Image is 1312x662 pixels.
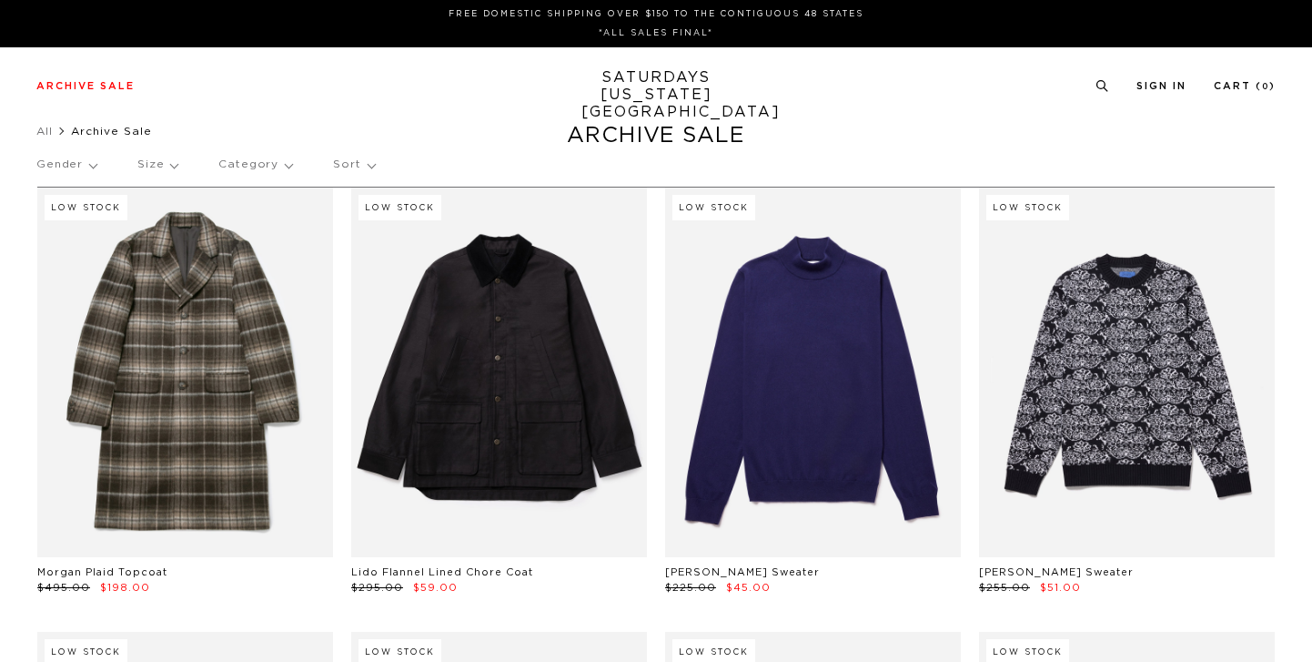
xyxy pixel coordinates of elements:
[726,583,771,593] span: $45.00
[37,567,167,577] a: Morgan Plaid Topcoat
[100,583,150,593] span: $198.00
[979,567,1134,577] a: [PERSON_NAME] Sweater
[581,69,732,121] a: SATURDAYS[US_STATE][GEOGRAPHIC_DATA]
[351,583,403,593] span: $295.00
[36,81,135,91] a: Archive Sale
[1136,81,1186,91] a: Sign In
[665,567,820,577] a: [PERSON_NAME] Sweater
[37,583,90,593] span: $495.00
[1214,81,1276,91] a: Cart (0)
[672,195,755,220] div: Low Stock
[333,144,374,186] p: Sort
[36,126,53,137] a: All
[358,195,441,220] div: Low Stock
[986,195,1069,220] div: Low Stock
[71,126,152,137] span: Archive Sale
[218,144,292,186] p: Category
[413,583,458,593] span: $59.00
[979,583,1030,593] span: $255.00
[137,144,177,186] p: Size
[44,7,1268,21] p: FREE DOMESTIC SHIPPING OVER $150 TO THE CONTIGUOUS 48 STATES
[1262,83,1269,91] small: 0
[351,567,533,577] a: Lido Flannel Lined Chore Coat
[1040,583,1081,593] span: $51.00
[36,144,96,186] p: Gender
[44,26,1268,40] p: *ALL SALES FINAL*
[665,583,716,593] span: $225.00
[45,195,127,220] div: Low Stock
